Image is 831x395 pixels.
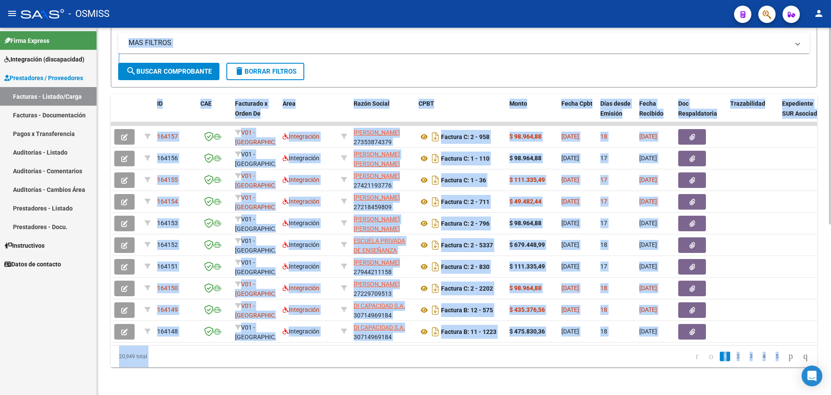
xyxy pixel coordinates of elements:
div: 27421193776 [354,171,412,189]
li: page 1 [718,349,731,364]
span: 164157 [157,133,178,140]
span: [DATE] [639,263,657,270]
span: [DATE] [639,220,657,227]
strong: Factura C: 2 - 958 [441,133,490,140]
span: 164150 [157,285,178,291]
span: Integración [283,263,319,270]
span: [PERSON_NAME] [354,259,400,266]
strong: $ 49.482,44 [509,198,541,205]
strong: $ 679.448,99 [509,241,545,248]
datatable-header-cell: Fecha Cpbt [558,94,597,133]
div: 30714969184 [354,301,412,319]
a: go to last page [799,352,812,361]
i: Descargar documento [430,325,441,339]
li: page 4 [757,349,770,364]
span: [DATE] [639,155,657,162]
span: [DATE] [561,241,579,248]
span: 17 [600,220,607,227]
mat-icon: delete [234,66,245,76]
span: [DATE] [561,285,579,291]
i: Descargar documento [430,195,441,209]
span: [DATE] [639,198,657,205]
strong: Factura C: 2 - 2202 [441,285,493,292]
div: 27341359266 [354,214,412,233]
strong: $ 98.964,88 [509,285,541,291]
strong: $ 475.830,36 [509,328,545,335]
strong: $ 98.964,88 [509,155,541,162]
i: Descargar documento [430,173,441,187]
span: [DATE] [561,306,579,313]
datatable-header-cell: Días desde Emisión [597,94,636,133]
span: [PERSON_NAME] [354,281,400,288]
i: Descargar documento [430,152,441,165]
datatable-header-cell: Doc Respaldatoria [675,94,727,133]
div: 20,949 total [111,346,251,367]
span: [PERSON_NAME] [354,194,400,201]
li: page 3 [744,349,757,364]
a: 2 [733,352,743,361]
datatable-header-cell: Fecha Recibido [636,94,675,133]
span: 164151 [157,263,178,270]
div: 27229709513 [354,279,412,298]
span: Integración [283,328,319,335]
mat-icon: person [814,8,824,19]
datatable-header-cell: Trazabilidad [727,94,779,133]
span: Integración [283,306,319,313]
i: Descargar documento [430,260,441,274]
span: Area [283,100,296,107]
datatable-header-cell: Monto [506,94,558,133]
span: 164156 [157,155,178,162]
div: 27353874379 [354,128,412,146]
a: go to previous page [705,352,717,361]
span: DI CAPACIDAD S.A. [354,324,405,331]
span: 17 [600,176,607,183]
strong: Factura C: 2 - 830 [441,263,490,270]
strong: Factura C: 1 - 110 [441,155,490,162]
i: Descargar documento [430,130,441,144]
span: Facturado x Orden De [235,100,267,117]
i: Descargar documento [430,217,441,230]
span: ESCUELA PRIVADA DE ENSEÑANZA NIVELADORA S.A. [354,237,405,264]
span: Fecha Recibido [639,100,664,117]
div: 27252511984 [354,149,412,168]
span: [PERSON_NAME] [PERSON_NAME] [354,151,400,168]
strong: $ 98.964,88 [509,220,541,227]
i: Descargar documento [430,303,441,317]
span: 164155 [157,176,178,183]
span: ID [157,100,163,107]
strong: Factura C: 1 - 36 [441,177,486,184]
span: Borrar Filtros [234,68,296,75]
span: Días desde Emisión [600,100,631,117]
span: Expediente SUR Asociado [782,100,821,117]
span: 18 [600,133,607,140]
mat-panel-title: MAS FILTROS [129,38,789,48]
div: Open Intercom Messenger [802,366,822,386]
span: 164148 [157,328,178,335]
span: Integración [283,285,319,291]
span: Prestadores / Proveedores [4,73,83,83]
span: [DATE] [561,263,579,270]
span: Integración [283,198,319,205]
span: 17 [600,155,607,162]
a: go to next page [785,352,797,361]
span: Razón Social [354,100,390,107]
span: 18 [600,328,607,335]
span: Integración [283,176,319,183]
a: 5 [772,352,782,361]
mat-icon: menu [7,8,17,19]
span: Integración [283,220,319,227]
div: 30714969184 [354,323,412,341]
span: Integración (discapacidad) [4,55,84,64]
i: Descargar documento [430,282,441,295]
span: [PERSON_NAME] [354,172,400,179]
button: Buscar Comprobante [118,63,219,80]
datatable-header-cell: CAE [197,94,232,133]
span: 164154 [157,198,178,205]
span: Monto [509,100,527,107]
span: [PERSON_NAME] [354,129,400,136]
datatable-header-cell: Razón Social [350,94,415,133]
span: [DATE] [639,133,657,140]
mat-icon: search [126,66,136,76]
span: CPBT [419,100,434,107]
span: Doc Respaldatoria [678,100,717,117]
